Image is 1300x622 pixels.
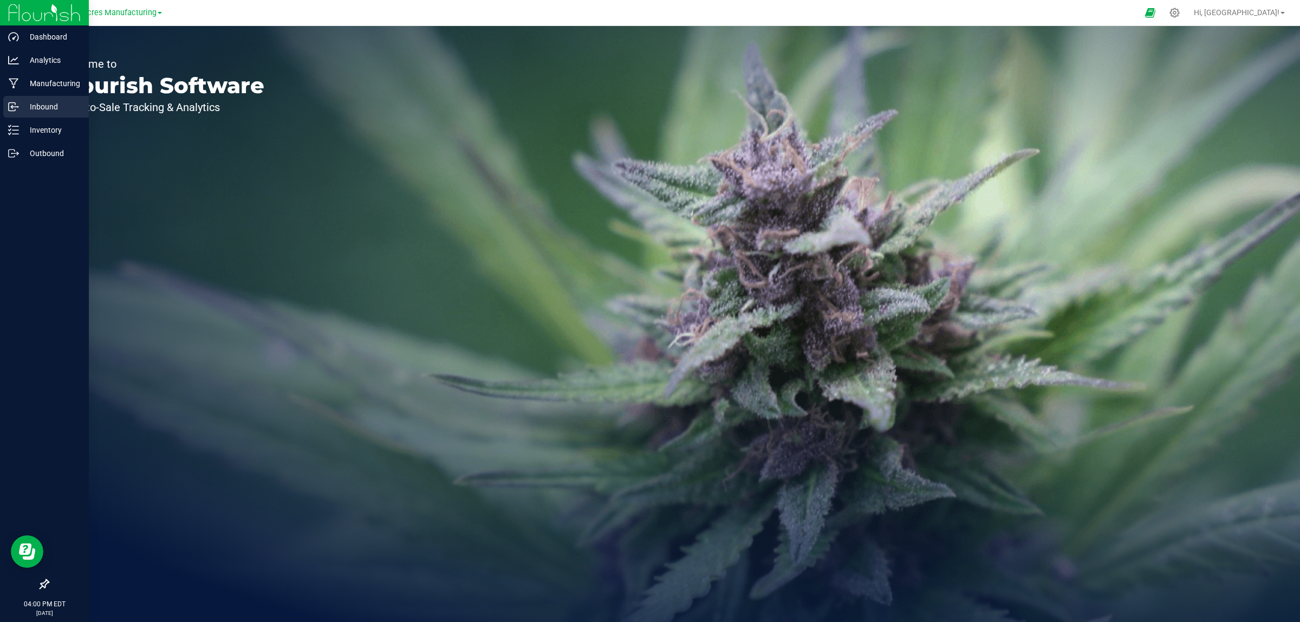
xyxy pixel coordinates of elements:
p: Flourish Software [58,75,264,96]
p: Inventory [19,124,84,137]
inline-svg: Outbound [8,148,19,159]
inline-svg: Inventory [8,125,19,135]
p: Analytics [19,54,84,67]
p: Inbound [19,100,84,113]
span: Open Ecommerce Menu [1138,2,1162,23]
span: Green Acres Manufacturing [59,8,157,17]
span: Hi, [GEOGRAPHIC_DATA]! [1194,8,1279,17]
iframe: Resource center [11,535,43,568]
p: Outbound [19,147,84,160]
p: Welcome to [58,59,264,69]
p: Manufacturing [19,77,84,90]
p: Seed-to-Sale Tracking & Analytics [58,102,264,113]
inline-svg: Dashboard [8,31,19,42]
div: Manage settings [1168,8,1181,18]
p: Dashboard [19,30,84,43]
inline-svg: Inbound [8,101,19,112]
p: 04:00 PM EDT [5,599,84,609]
inline-svg: Analytics [8,55,19,66]
p: [DATE] [5,609,84,617]
inline-svg: Manufacturing [8,78,19,89]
